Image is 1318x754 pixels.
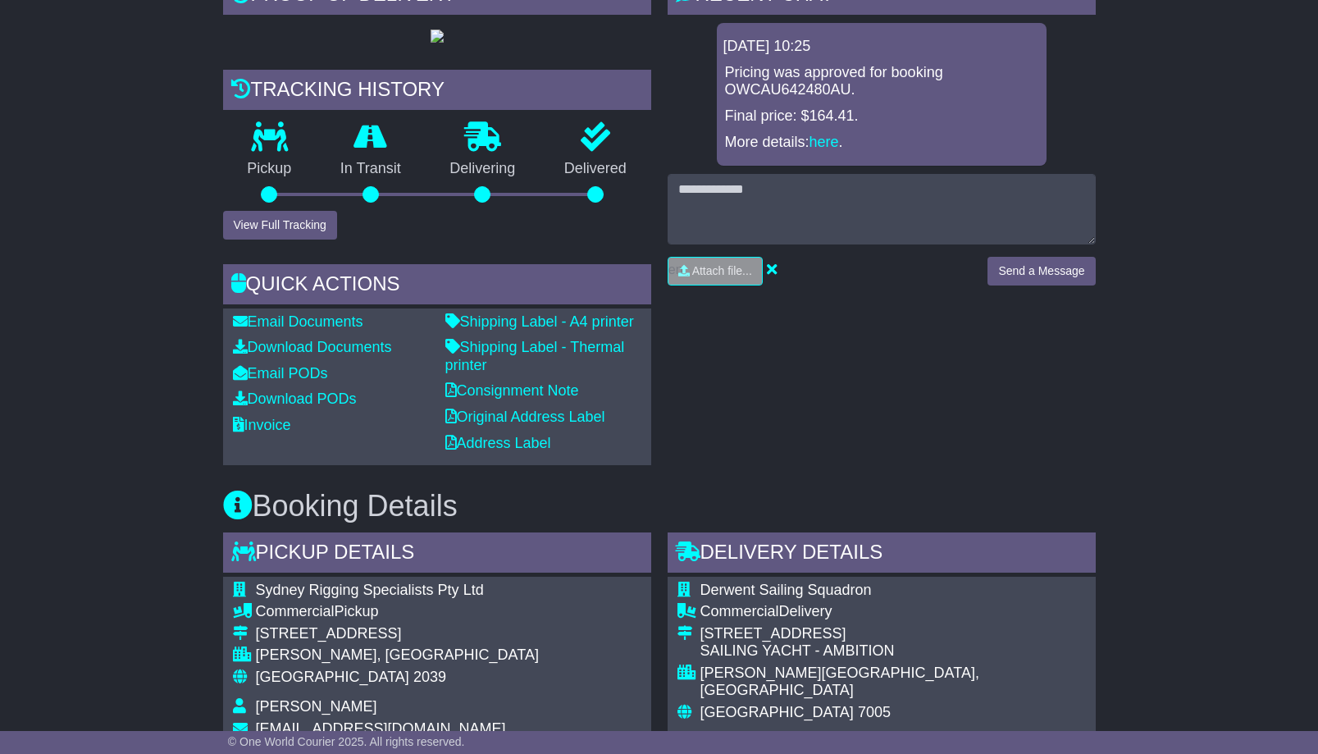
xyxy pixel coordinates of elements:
[700,603,1086,621] div: Delivery
[256,603,539,621] div: Pickup
[668,532,1096,577] div: Delivery Details
[700,665,1086,700] div: [PERSON_NAME][GEOGRAPHIC_DATA], [GEOGRAPHIC_DATA]
[256,669,409,685] span: [GEOGRAPHIC_DATA]
[445,313,634,330] a: Shipping Label - A4 printer
[316,160,426,178] p: In Transit
[223,160,317,178] p: Pickup
[233,417,291,433] a: Invoice
[256,647,539,665] div: [PERSON_NAME], [GEOGRAPHIC_DATA]
[700,625,1086,643] div: [STREET_ADDRESS]
[540,160,651,178] p: Delivered
[445,435,551,451] a: Address Label
[700,582,872,598] span: Derwent Sailing Squadron
[445,409,605,425] a: Original Address Label
[256,698,377,715] span: [PERSON_NAME]
[256,720,506,737] span: [EMAIL_ADDRESS][DOMAIN_NAME]
[223,70,651,114] div: Tracking history
[223,490,1096,523] h3: Booking Details
[223,264,651,308] div: Quick Actions
[431,30,444,43] img: GetPodImage
[413,669,446,685] span: 2039
[700,642,1086,660] div: SAILING YACHT - AMBITION
[725,107,1038,126] p: Final price: $164.41.
[445,382,579,399] a: Consignment Note
[256,582,484,598] span: Sydney Rigging Specialists Pty Ltd
[228,735,465,748] span: © One World Courier 2025. All rights reserved.
[233,339,392,355] a: Download Documents
[858,704,891,720] span: 7005
[256,625,539,643] div: [STREET_ADDRESS]
[233,313,363,330] a: Email Documents
[809,134,839,150] a: here
[426,160,540,178] p: Delivering
[233,391,357,407] a: Download PODs
[725,134,1038,152] p: More details: .
[445,339,625,373] a: Shipping Label - Thermal printer
[700,704,854,720] span: [GEOGRAPHIC_DATA]
[700,603,779,619] span: Commercial
[987,257,1095,286] button: Send a Message
[256,603,335,619] span: Commercial
[223,532,651,577] div: Pickup Details
[233,365,328,382] a: Email PODs
[223,211,337,240] button: View Full Tracking
[725,64,1038,99] p: Pricing was approved for booking OWCAU642480AU.
[723,38,1040,56] div: [DATE] 10:25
